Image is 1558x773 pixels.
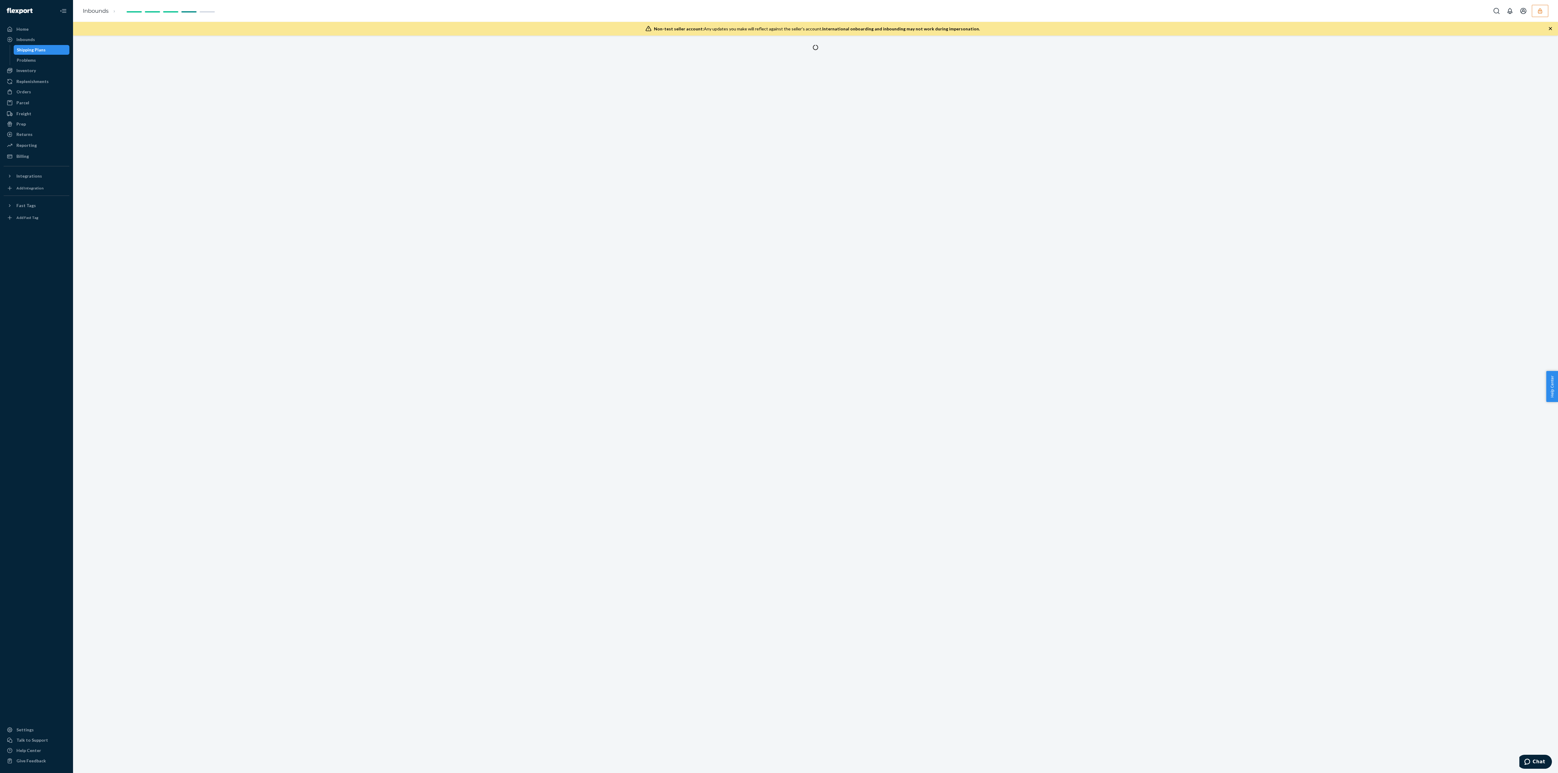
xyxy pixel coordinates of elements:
[4,151,69,161] a: Billing
[4,735,69,745] button: Talk to Support
[16,26,29,32] div: Home
[1519,755,1552,770] iframe: Opens a widget where you can chat to one of our agents
[1517,5,1529,17] button: Open account menu
[16,185,44,191] div: Add Integration
[1546,371,1558,402] button: Help Center
[1504,5,1516,17] button: Open notifications
[7,8,33,14] img: Flexport logo
[16,36,35,43] div: Inbounds
[4,746,69,755] a: Help Center
[16,111,31,117] div: Freight
[17,57,36,63] div: Problems
[822,26,980,31] span: International onboarding and inbounding may not work during impersonation.
[78,2,125,20] ol: breadcrumbs
[16,68,36,74] div: Inventory
[16,727,34,733] div: Settings
[1490,5,1503,17] button: Open Search Box
[14,45,70,55] a: Shipping Plans
[654,26,980,32] div: Any updates you make will reflect against the seller's account.
[4,35,69,44] a: Inbounds
[4,201,69,210] button: Fast Tags
[4,213,69,223] a: Add Fast Tag
[14,55,70,65] a: Problems
[4,756,69,766] button: Give Feedback
[57,5,69,17] button: Close Navigation
[4,24,69,34] a: Home
[16,215,38,220] div: Add Fast Tag
[4,87,69,97] a: Orders
[4,140,69,150] a: Reporting
[4,725,69,735] a: Settings
[16,737,48,743] div: Talk to Support
[16,142,37,148] div: Reporting
[654,26,704,31] span: Non-test seller account:
[17,47,46,53] div: Shipping Plans
[16,78,49,85] div: Replenishments
[4,183,69,193] a: Add Integration
[16,203,36,209] div: Fast Tags
[16,131,33,137] div: Returns
[16,100,29,106] div: Parcel
[4,171,69,181] button: Integrations
[16,121,26,127] div: Prep
[16,89,31,95] div: Orders
[16,153,29,159] div: Billing
[16,758,46,764] div: Give Feedback
[4,77,69,86] a: Replenishments
[83,8,109,14] a: Inbounds
[16,173,42,179] div: Integrations
[4,130,69,139] a: Returns
[4,119,69,129] a: Prep
[4,109,69,119] a: Freight
[16,747,41,754] div: Help Center
[4,66,69,75] a: Inventory
[4,98,69,108] a: Parcel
